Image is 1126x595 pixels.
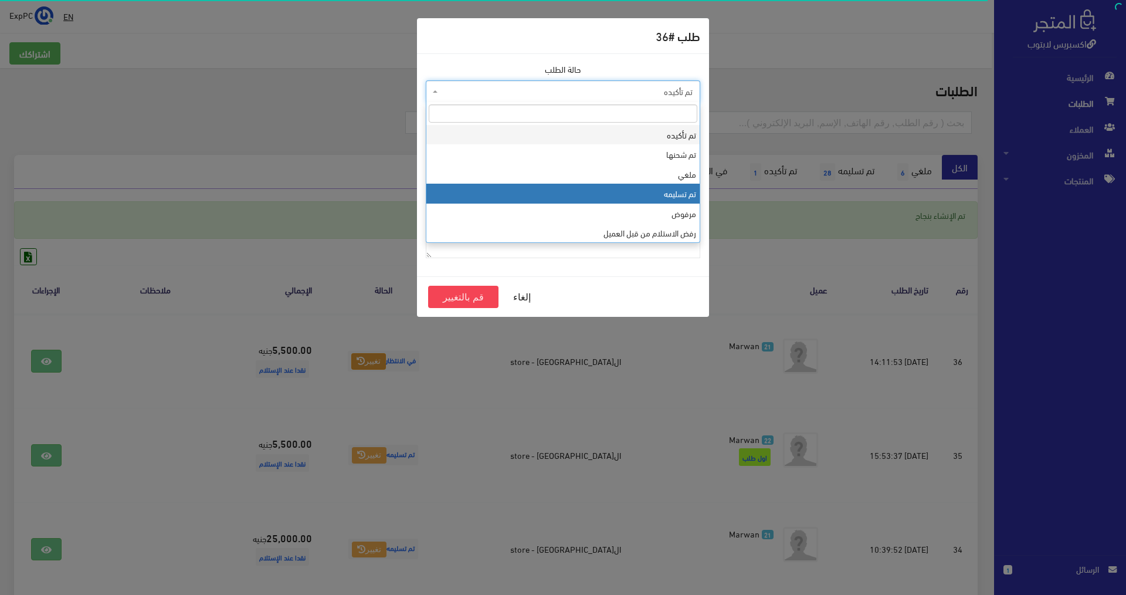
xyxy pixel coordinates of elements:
button: إلغاء [498,286,545,308]
label: حالة الطلب [545,63,581,76]
li: تم شحنها [426,144,700,164]
span: تم تأكيده [440,86,693,97]
button: قم بالتغيير [428,286,498,308]
span: 36 [656,25,669,46]
li: مرفوض [426,204,700,223]
li: ملغي [426,164,700,184]
li: رفض الاستلام من قبل العميل [426,223,700,242]
li: تم تأكيده [426,125,700,144]
li: تم تسليمه [426,184,700,203]
h5: طلب # [656,27,700,45]
span: تم تأكيده [426,80,700,103]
